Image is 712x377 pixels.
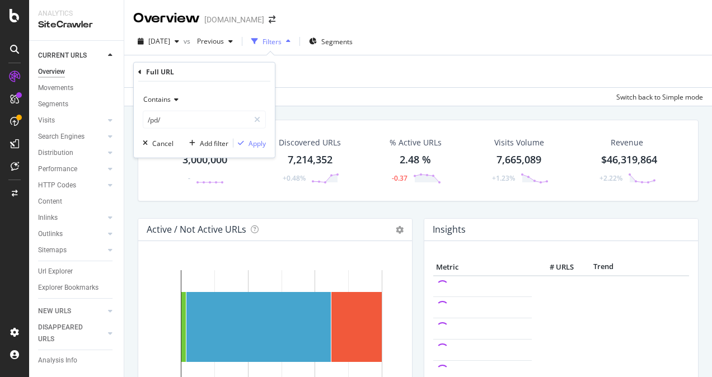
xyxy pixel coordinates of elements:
[38,212,105,224] a: Inlinks
[38,244,67,256] div: Sitemaps
[38,147,105,159] a: Distribution
[321,37,353,46] span: Segments
[38,355,116,366] a: Analysis Info
[233,138,266,149] button: Apply
[38,131,85,143] div: Search Engines
[38,228,63,240] div: Outlinks
[38,322,95,345] div: DISAPPEARED URLS
[305,32,357,50] button: Segments
[193,36,224,46] span: Previous
[38,66,65,78] div: Overview
[532,259,577,276] th: # URLS
[38,305,105,317] a: NEW URLS
[433,222,466,237] h4: Insights
[38,282,99,294] div: Explorer Bookmarks
[400,153,431,167] div: 2.48 %
[38,322,105,345] a: DISAPPEARED URLS
[193,32,237,50] button: Previous
[38,66,116,78] a: Overview
[38,355,77,366] div: Analysis Info
[38,180,105,191] a: HTTP Codes
[263,37,282,46] div: Filters
[133,9,200,28] div: Overview
[38,147,73,159] div: Distribution
[494,137,544,148] div: Visits Volume
[182,153,227,167] div: 3,000,000
[396,226,404,234] i: Options
[38,180,76,191] div: HTTP Codes
[38,98,116,110] a: Segments
[148,36,170,46] span: 2025 Aug. 30th
[38,115,55,126] div: Visits
[38,115,105,126] a: Visits
[38,163,105,175] a: Performance
[38,282,116,294] a: Explorer Bookmarks
[152,138,174,148] div: Cancel
[38,163,77,175] div: Performance
[279,137,341,148] div: Discovered URLs
[200,138,228,148] div: Add filter
[288,153,332,167] div: 7,214,352
[601,153,657,166] span: $46,319,864
[147,222,246,237] h4: Active / Not Active URLs
[204,14,264,25] div: [DOMAIN_NAME]
[38,131,105,143] a: Search Engines
[38,50,105,62] a: CURRENT URLS
[146,67,174,77] div: Full URL
[496,153,541,167] div: 7,665,089
[38,98,68,110] div: Segments
[185,138,228,149] button: Add filter
[247,32,295,50] button: Filters
[283,173,306,183] div: +0.48%
[38,18,115,31] div: SiteCrawler
[38,50,87,62] div: CURRENT URLS
[38,196,62,208] div: Content
[138,138,174,149] button: Cancel
[184,36,193,46] span: vs
[188,173,190,183] div: -
[269,16,275,23] div: arrow-right-arrow-left
[38,82,116,94] a: Movements
[616,92,703,102] div: Switch back to Simple mode
[577,259,630,276] th: Trend
[143,95,171,104] span: Contains
[612,88,703,106] button: Switch back to Simple mode
[599,173,622,183] div: +2.22%
[38,305,71,317] div: NEW URLS
[390,137,442,148] div: % Active URLs
[38,266,73,277] div: Url Explorer
[392,173,407,183] div: -0.37
[133,32,184,50] button: [DATE]
[38,244,105,256] a: Sitemaps
[249,138,266,148] div: Apply
[38,212,58,224] div: Inlinks
[38,196,116,208] a: Content
[611,137,643,148] span: Revenue
[38,228,105,240] a: Outlinks
[38,82,73,94] div: Movements
[38,9,115,18] div: Analytics
[492,173,515,183] div: +1.23%
[38,266,116,277] a: Url Explorer
[433,259,532,276] th: Metric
